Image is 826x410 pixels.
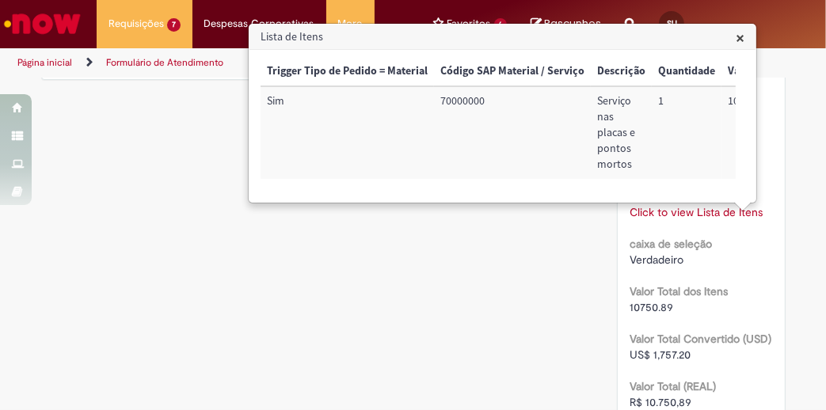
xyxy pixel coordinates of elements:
h3: Lista de Itens [249,25,756,50]
span: R$ 10.750,89 [630,395,691,409]
span: × [736,27,744,48]
th: Valor Unitário [721,57,803,86]
b: Valor Total (REAL) [630,379,716,393]
span: US$ 1,757.20 [630,347,691,362]
span: Favoritos [447,16,491,32]
button: Close [736,29,744,46]
img: ServiceNow [2,8,83,40]
a: Formulário de Atendimento [106,56,223,69]
b: caixa de seleção [630,237,712,251]
td: Valor Unitário: 10.750,89 [721,86,803,179]
span: Despesas Corporativas [204,16,314,32]
span: SU [667,18,677,28]
ul: Trilhas de página [12,48,470,78]
th: Descrição [591,57,652,86]
td: Trigger Tipo de Pedido = Material: Sim [261,86,434,179]
th: Quantidade [652,57,721,86]
span: 10750.89 [630,300,673,314]
td: Código SAP Material / Serviço: 70000000 [434,86,591,179]
a: Click to view Lista de Itens [630,205,763,219]
th: Código SAP Material / Serviço [434,57,591,86]
b: Valor Total dos Itens [630,284,728,298]
a: Página inicial [17,56,72,69]
span: Rascunhos [544,16,601,31]
span: Requisições [108,16,164,32]
span: 7 [167,18,181,32]
b: Valor Total Convertido (USD) [630,332,771,346]
td: Quantidade: 1 [652,86,721,179]
span: Verdadeiro [630,252,683,267]
th: Trigger Tipo de Pedido = Material [261,57,434,86]
span: 6 [494,18,508,32]
td: Descrição: Serviço nas placas e pontos mortos [591,86,652,179]
span: More [338,16,363,32]
div: Lista de Itens [248,23,757,203]
a: No momento, sua lista de rascunhos tem 0 Itens [531,16,601,31]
